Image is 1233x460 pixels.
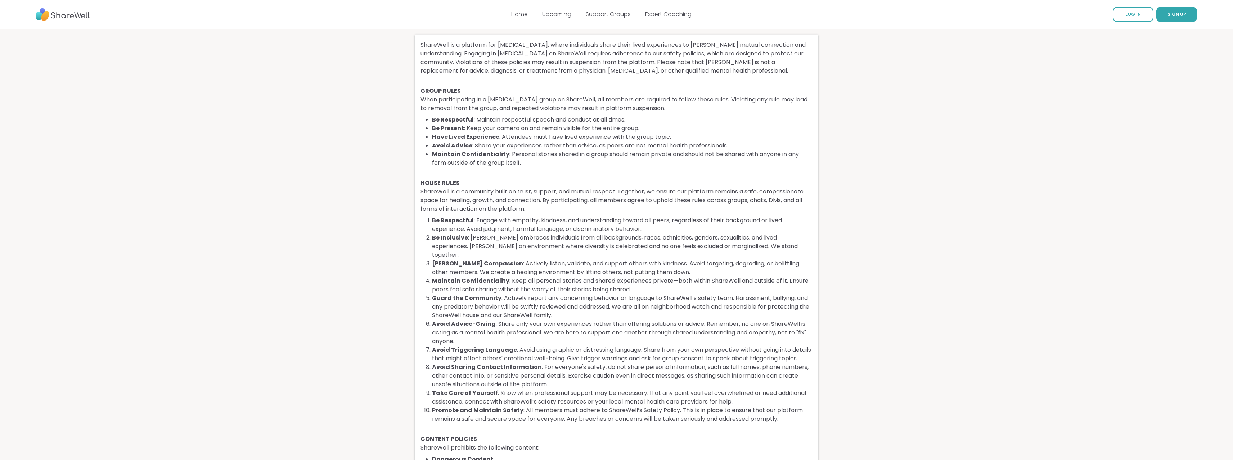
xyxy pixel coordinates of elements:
li: : Actively report any concerning behavior or language to ShareWell’s safety team. Harassment, bul... [432,294,813,320]
b: Be Respectful [432,115,474,124]
li: : Share your experiences rather than advice, as peers are not mental health professionals. [432,141,813,150]
li: : Avoid using graphic or distressing language. Share from your own perspective without going into... [432,346,813,363]
p: ShareWell is a platform for [MEDICAL_DATA], where individuals share their lived experiences to [P... [420,41,813,75]
b: Be Inclusive [432,233,468,242]
img: ShareWell Nav Logo [36,5,90,24]
li: : For everyone's safety, do not share personal information, such as full names, phone numbers, ot... [432,363,813,389]
b: Be Present [432,124,464,132]
a: LOG IN [1113,7,1153,22]
b: Guard the Community [432,294,501,302]
b: Have Lived Experience [432,133,499,141]
b: Promote and Maintain Safety [432,406,523,414]
li: : Engage with empathy, kindness, and understanding toward all peers, regardless of their backgrou... [432,216,813,233]
li: : Attendees must have lived experience with the group topic. [432,133,813,141]
li: : Personal stories shared in a group should remain private and should not be shared with anyone i... [432,150,813,167]
p: ShareWell prohibits the following content: [420,443,813,452]
li: : Keep all personal stories and shared experiences private—both within ShareWell and outside of i... [432,277,813,294]
h4: CONTENT POLICIES [420,435,813,443]
li: : Maintain respectful speech and conduct at all times. [432,115,813,124]
b: Avoid Sharing Contact Information [432,363,542,371]
a: Expert Coaching [645,10,692,18]
button: SIGN UP [1156,7,1197,22]
a: Support Groups [586,10,631,18]
p: When participating in a [MEDICAL_DATA] group on ShareWell, all members are required to follow the... [420,95,813,113]
b: Avoid Triggering Language [432,346,517,354]
li: : Actively listen, validate, and support others with kindness. Avoid targeting, degrading, or bel... [432,259,813,277]
li: : [PERSON_NAME] embraces individuals from all backgrounds, races, ethnicities, genders, sexualiti... [432,233,813,259]
b: Maintain Confidentiality [432,150,509,158]
p: ShareWell is a community built on trust, support, and mutual respect. Together, we ensure our pla... [420,187,813,213]
li: : All members must adhere to ShareWell’s Safety Policy. This is in place to ensure that our platf... [432,406,813,423]
h4: GROUP RULES [420,87,813,95]
span: LOG IN [1125,11,1141,17]
b: Be Respectful [432,216,474,224]
li: : Know when professional support may be necessary. If at any point you feel overwhelmed or need a... [432,389,813,406]
b: Avoid Advice [432,141,472,150]
b: [PERSON_NAME] Compassion [432,259,523,268]
b: Take Care of Yourself [432,389,498,397]
span: SIGN UP [1167,11,1186,17]
li: : Keep your camera on and remain visible for the entire group. [432,124,813,133]
li: : Share only your own experiences rather than offering solutions or advice. Remember, no one on S... [432,320,813,346]
a: Upcoming [542,10,571,18]
b: Maintain Confidentiality [432,277,509,285]
h4: HOUSE RULES [420,179,813,187]
a: Home [511,10,528,18]
b: Avoid Advice-Giving [432,320,496,328]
